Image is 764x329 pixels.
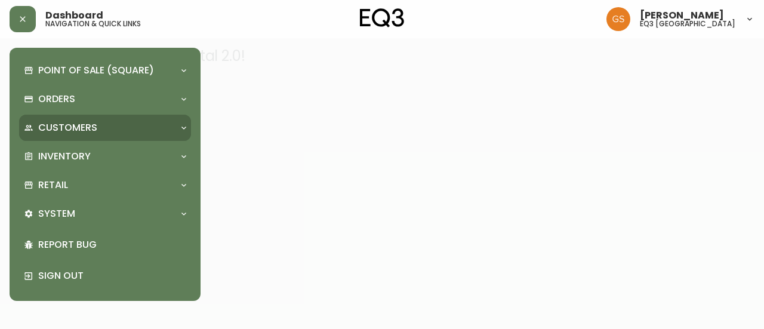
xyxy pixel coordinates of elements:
[38,93,75,106] p: Orders
[19,115,191,141] div: Customers
[38,238,186,251] p: Report Bug
[38,121,97,134] p: Customers
[19,229,191,260] div: Report Bug
[19,260,191,291] div: Sign Out
[45,20,141,27] h5: navigation & quick links
[38,150,91,163] p: Inventory
[38,179,68,192] p: Retail
[38,207,75,220] p: System
[606,7,630,31] img: 6b403d9c54a9a0c30f681d41f5fc2571
[38,64,154,77] p: Point of Sale (Square)
[360,8,404,27] img: logo
[19,172,191,198] div: Retail
[19,143,191,170] div: Inventory
[19,201,191,227] div: System
[45,11,103,20] span: Dashboard
[38,269,186,282] p: Sign Out
[19,57,191,84] div: Point of Sale (Square)
[640,11,724,20] span: [PERSON_NAME]
[19,86,191,112] div: Orders
[640,20,735,27] h5: eq3 [GEOGRAPHIC_DATA]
